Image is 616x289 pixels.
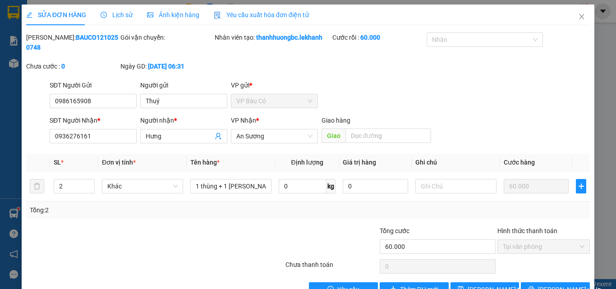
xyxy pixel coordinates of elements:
[326,179,336,193] span: kg
[578,13,585,20] span: close
[101,11,133,18] span: Lịch sử
[140,80,227,90] div: Người gửi
[140,115,227,125] div: Người nhận
[26,61,119,71] div: Chưa cước :
[147,11,199,18] span: Ảnh kiện hàng
[231,117,256,124] span: VP Nhận
[107,179,178,193] span: Khác
[120,32,213,42] div: Gói vận chuyển:
[497,227,557,234] label: Hình thức thanh toán
[231,80,318,90] div: VP gửi
[285,260,379,275] div: Chưa thanh toán
[256,34,322,41] b: thanhhuongbc.lekhanh
[504,179,569,193] input: 0
[576,179,586,193] button: plus
[61,63,65,70] b: 0
[50,115,137,125] div: SĐT Người Nhận
[101,12,107,18] span: clock-circle
[215,133,222,140] span: user-add
[120,61,213,71] div: Ngày GD:
[26,12,32,18] span: edit
[236,129,313,143] span: An Sương
[30,179,44,193] button: delete
[147,12,153,18] span: picture
[332,32,425,42] div: Cước rồi :
[322,128,345,143] span: Giao
[345,128,431,143] input: Dọc đường
[26,11,86,18] span: SỬA ĐƠN HÀNG
[504,159,535,166] span: Cước hàng
[215,32,331,42] div: Nhân viên tạo:
[54,159,61,166] span: SL
[26,32,119,52] div: [PERSON_NAME]:
[576,183,586,190] span: plus
[503,240,584,253] span: Tại văn phòng
[380,227,409,234] span: Tổng cước
[322,117,350,124] span: Giao hàng
[214,12,221,19] img: icon
[214,11,309,18] span: Yêu cầu xuất hóa đơn điện tử
[412,154,500,171] th: Ghi chú
[30,205,239,215] div: Tổng: 2
[360,34,380,41] b: 60.000
[190,159,220,166] span: Tên hàng
[50,80,137,90] div: SĐT Người Gửi
[190,179,271,193] input: VD: Bàn, Ghế
[102,159,136,166] span: Đơn vị tính
[415,179,496,193] input: Ghi Chú
[569,5,594,30] button: Close
[236,94,313,108] span: VP Bàu Cỏ
[343,159,376,166] span: Giá trị hàng
[291,159,323,166] span: Định lượng
[148,63,184,70] b: [DATE] 06:31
